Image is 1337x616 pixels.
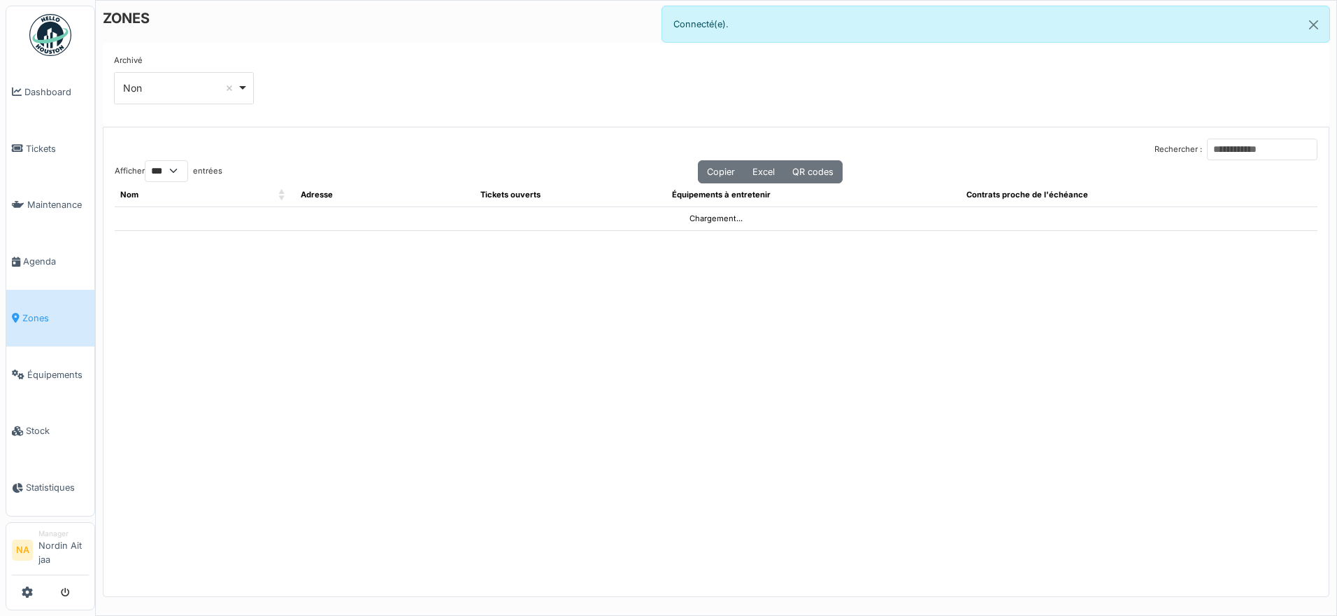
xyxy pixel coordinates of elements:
[966,190,1088,199] span: Contrats proche de l'échéance
[115,206,1317,230] td: Chargement...
[1154,143,1202,155] label: Rechercher :
[707,167,735,177] span: Copier
[145,160,188,182] select: Afficherentrées
[115,160,222,182] label: Afficher entrées
[27,198,89,211] span: Maintenance
[23,255,89,268] span: Agenda
[27,368,89,381] span: Équipements
[792,167,834,177] span: QR codes
[114,55,143,66] label: Archivé
[480,190,541,199] span: Tickets ouverts
[672,190,771,199] span: Équipements à entretenir
[120,190,138,199] span: Nom
[6,403,94,460] a: Stock
[752,167,775,177] span: Excel
[662,6,1330,43] div: Connecté(e).
[22,311,89,325] span: Zones
[26,424,89,437] span: Stock
[103,10,150,27] h6: ZONES
[783,160,843,183] button: QR codes
[1298,6,1329,43] button: Close
[278,183,287,206] span: Nom: Activate to sort
[24,85,89,99] span: Dashboard
[29,14,71,56] img: Badge_color-CXgf-gQk.svg
[38,528,89,572] li: Nordin Ait jaa
[6,233,94,290] a: Agenda
[743,160,784,183] button: Excel
[301,190,333,199] span: Adresse
[123,80,237,95] div: Non
[12,528,89,575] a: NA ManagerNordin Ait jaa
[222,81,236,95] button: Remove item: 'false'
[26,481,89,494] span: Statistiques
[6,346,94,403] a: Équipements
[6,459,94,516] a: Statistiques
[698,160,744,183] button: Copier
[26,142,89,155] span: Tickets
[12,540,33,561] li: NA
[6,290,94,346] a: Zones
[38,528,89,539] div: Manager
[6,120,94,177] a: Tickets
[6,177,94,234] a: Maintenance
[6,64,94,120] a: Dashboard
